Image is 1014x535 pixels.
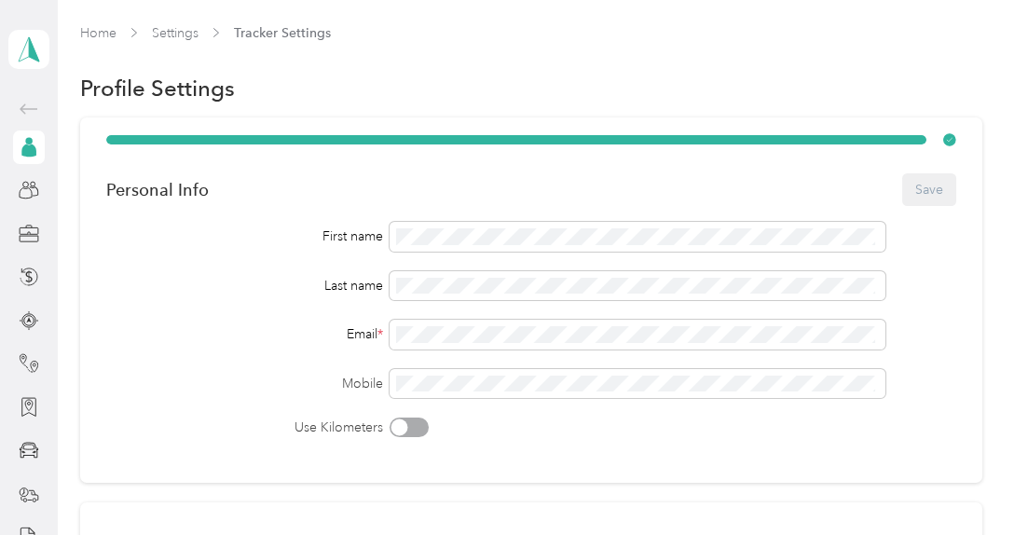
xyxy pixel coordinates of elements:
h1: Profile Settings [80,78,235,98]
a: Settings [152,25,199,41]
span: Tracker Settings [234,23,331,43]
div: Personal Info [106,180,209,199]
label: Use Kilometers [106,418,383,437]
div: Last name [106,276,383,295]
div: Email [106,324,383,344]
div: First name [106,226,383,246]
iframe: Everlance-gr Chat Button Frame [910,431,1014,535]
a: Home [80,25,116,41]
label: Mobile [106,374,383,393]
